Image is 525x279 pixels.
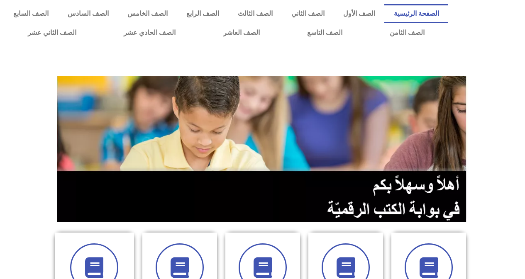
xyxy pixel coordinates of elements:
a: الصف السادس [58,4,118,23]
a: الصف العاشر [200,23,283,42]
a: الصف الثاني [282,4,334,23]
a: الصف التاسع [283,23,366,42]
a: الصف الثالث [228,4,282,23]
a: الصف الرابع [177,4,228,23]
a: الصف الثامن [366,23,448,42]
a: الصف الأول [334,4,384,23]
a: الصف الخامس [118,4,177,23]
a: الصف السابع [4,4,58,23]
a: الصف الثاني عشر [4,23,100,42]
a: الصفحة الرئيسية [384,4,448,23]
a: الصف الحادي عشر [100,23,199,42]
